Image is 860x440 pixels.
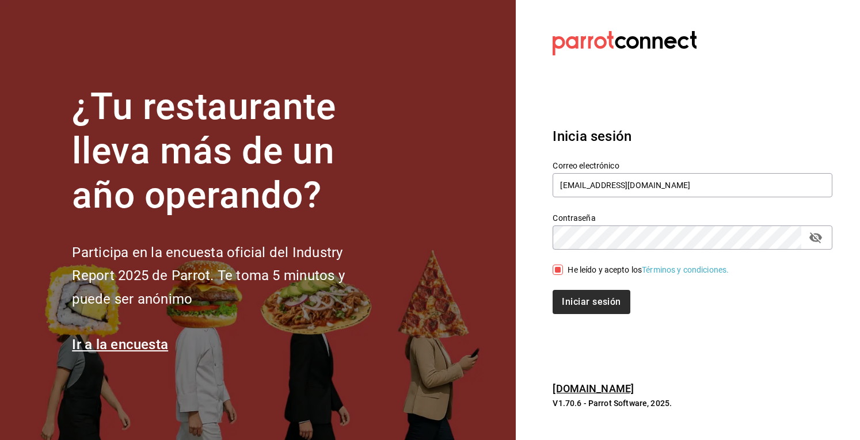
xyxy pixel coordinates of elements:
[553,126,832,147] h3: Inicia sesión
[553,382,634,395] a: [DOMAIN_NAME]
[553,397,832,409] p: V1.70.6 - Parrot Software, 2025.
[72,241,383,311] h2: Participa en la encuesta oficial del Industry Report 2025 de Parrot. Te toma 5 minutos y puede se...
[806,228,825,247] button: passwordField
[553,214,832,222] label: Contraseña
[553,173,832,197] input: Ingresa tu correo electrónico
[72,85,383,217] h1: ¿Tu restaurante lleva más de un año operando?
[72,336,168,353] a: Ir a la encuesta
[553,162,832,170] label: Correo electrónico
[553,290,630,314] button: Iniciar sesión
[568,264,729,276] div: He leído y acepto los
[642,265,729,274] a: Términos y condiciones.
